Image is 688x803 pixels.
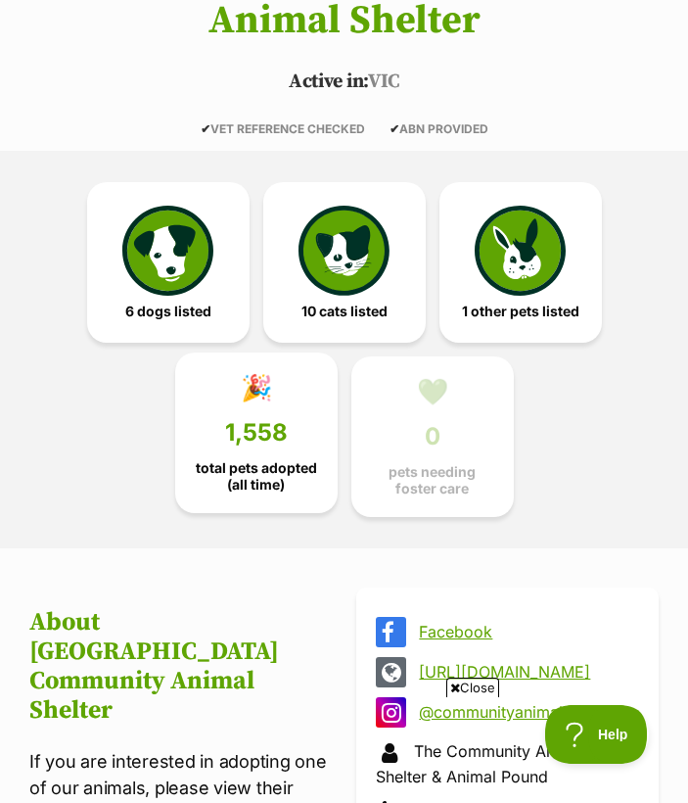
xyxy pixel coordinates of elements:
[351,356,514,517] a: 💚 0 pets needing foster care
[289,70,368,94] span: Active in:
[29,608,332,726] h2: About [GEOGRAPHIC_DATA] Community Animal Shelter
[439,182,602,343] a: 1 other pets listed
[175,353,338,513] a: 🎉 1,558 total pets adopted (all time)
[390,121,488,136] span: ABN PROVIDED
[263,182,426,343] a: 10 cats listed
[462,304,579,319] span: 1 other pets listed
[201,121,210,136] icon: ✔
[417,377,448,406] div: 💚
[419,623,631,640] a: Facebook
[390,121,399,136] icon: ✔
[301,304,388,319] span: 10 cats listed
[122,206,212,296] img: petrescue-icon-eee76f85a60ef55c4a1927667547b313a7c0e82042636edf73dce9c88f694885.svg
[192,460,321,492] span: total pets adopted (all time)
[201,121,365,136] span: VET REFERENCE CHECKED
[241,373,272,402] div: 🎉
[87,182,250,343] a: 6 dogs listed
[125,304,211,319] span: 6 dogs listed
[368,464,497,496] span: pets needing foster care
[545,705,649,764] iframe: Help Scout Beacon - Open
[298,206,389,296] img: cat-icon-068c71abf8fe30c970a85cd354bc8e23425d12f6e8612795f06af48be43a487a.svg
[446,678,499,697] span: Close
[425,423,440,450] span: 0
[225,419,288,447] span: 1,558
[475,206,565,296] img: bunny-icon-b786713a4a21a2fe6d13e954f4cb29d131f1b31f8a74b52ca2c6d2999bc34bbe.svg
[419,663,631,681] a: [URL][DOMAIN_NAME]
